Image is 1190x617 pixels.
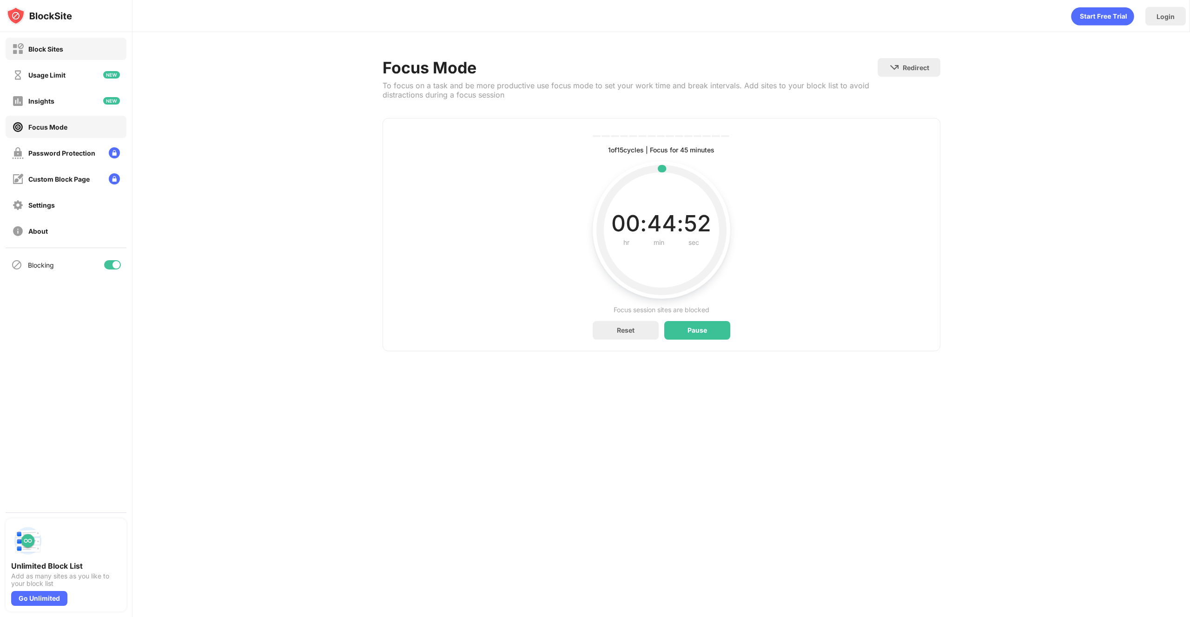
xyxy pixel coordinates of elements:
img: about-off.svg [12,225,24,237]
div: Block Sites [28,45,63,53]
div: Focus Mode [28,123,67,131]
div: sec [688,236,699,249]
div: 1 of 15 cycles | Focus for 45 minutes [608,144,714,156]
div: min [654,236,664,249]
div: : [640,211,647,236]
div: 44 [647,211,677,236]
img: new-icon.svg [103,71,120,79]
img: block-off.svg [12,43,24,55]
div: Insights [28,97,54,105]
div: Usage Limit [28,71,66,79]
div: Pause [688,327,707,334]
div: Add as many sites as you like to your block list [11,572,121,587]
div: Blocking [28,261,54,269]
div: To focus on a task and be more productive use focus mode to set your work time and break interval... [383,81,878,99]
div: Login [1157,13,1175,20]
div: Focus session sites are blocked [614,304,709,315]
div: Settings [28,201,55,209]
img: focus-on.svg [12,121,24,133]
img: new-icon.svg [103,97,120,105]
div: Focus Mode [383,58,878,77]
div: : [677,211,684,236]
div: Custom Block Page [28,175,90,183]
div: About [28,227,48,235]
img: lock-menu.svg [109,147,120,158]
div: Reset [617,326,635,334]
img: push-block-list.svg [11,524,45,558]
div: Redirect [903,64,929,72]
div: 00 [611,211,640,236]
img: logo-blocksite.svg [7,7,72,25]
img: insights-off.svg [12,95,24,107]
img: time-usage-off.svg [12,69,24,81]
img: lock-menu.svg [109,173,120,184]
div: Go Unlimited [11,591,67,606]
div: Password Protection [28,149,95,157]
div: hr [623,236,629,249]
img: password-protection-off.svg [12,147,24,159]
img: blocking-icon.svg [11,259,22,270]
div: animation [1071,7,1134,26]
div: 52 [684,211,711,236]
img: settings-off.svg [12,199,24,211]
img: customize-block-page-off.svg [12,173,24,185]
div: Unlimited Block List [11,561,121,571]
